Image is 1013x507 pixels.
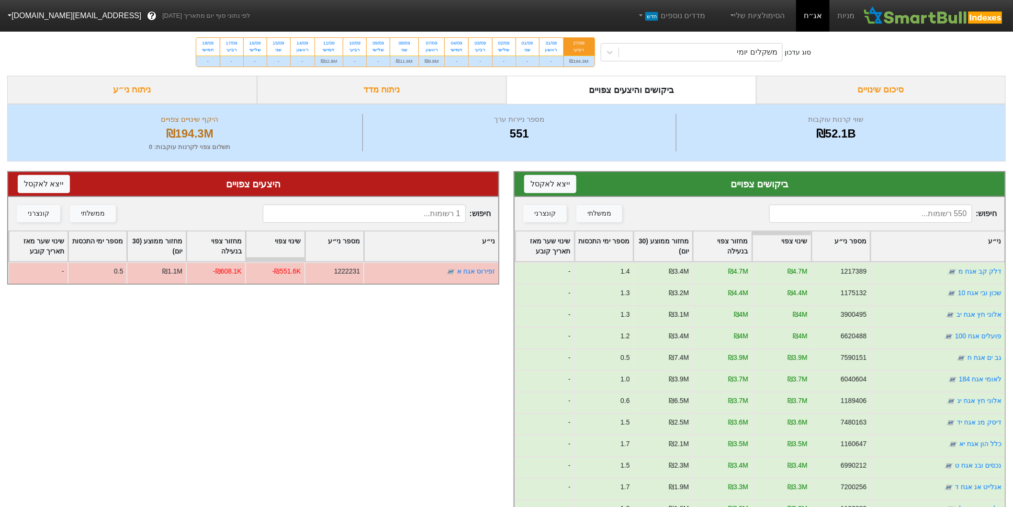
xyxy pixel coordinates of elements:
[793,331,807,341] div: ₪4M
[349,40,360,46] div: 10/09
[220,56,243,67] div: -
[841,331,867,341] div: 6620488
[28,208,49,219] div: קונצרני
[669,266,689,277] div: ₪3.4M
[516,231,574,261] div: Toggle SortBy
[728,266,748,277] div: ₪4.7M
[367,56,390,67] div: -
[725,6,789,25] a: הסימולציות שלי
[515,327,574,348] div: -
[70,205,116,222] button: ממשלתי
[669,310,689,320] div: ₪3.1M
[515,370,574,392] div: -
[474,40,486,46] div: 03/09
[321,46,338,53] div: חמישי
[793,310,807,320] div: ₪4M
[81,208,105,219] div: ממשלתי
[788,417,808,427] div: ₪3.6M
[957,418,1002,426] a: דיסק מנ אגח יד
[947,288,957,298] img: tase link
[620,266,630,277] div: 1.4
[372,40,384,46] div: 09/09
[516,56,539,67] div: -
[728,374,748,384] div: ₪3.7M
[679,125,993,142] div: ₪52.1B
[620,417,630,427] div: 1.5
[226,40,237,46] div: 17/09
[669,417,689,427] div: ₪2.5M
[524,177,995,191] div: ביקושים צפויים
[226,46,237,53] div: רביעי
[871,231,1005,261] div: Toggle SortBy
[728,439,748,449] div: ₪3.5M
[669,374,689,384] div: ₪3.9M
[958,267,1002,275] a: דלק קב אגח מ
[679,114,993,125] div: שווי קרנות עוקבות
[944,483,954,492] img: tase link
[957,311,1002,318] a: אלוני חץ אגח יב
[522,46,533,53] div: שני
[545,40,558,46] div: 31/08
[305,231,364,261] div: Toggle SortBy
[769,205,972,223] input: 550 רשומות...
[788,439,808,449] div: ₪3.5M
[515,435,574,456] div: -
[249,46,261,53] div: שלישי
[841,374,867,384] div: 6040604
[8,262,68,284] div: -
[669,331,689,341] div: ₪3.4M
[669,461,689,471] div: ₪2.3M
[272,266,301,277] div: -₪551.6K
[620,288,630,298] div: 1.3
[469,56,492,67] div: -
[267,56,290,67] div: -
[959,440,1002,448] a: כלל הון אגח יא
[693,231,752,261] div: Toggle SortBy
[296,40,309,46] div: 14/09
[273,46,284,53] div: שני
[620,461,630,471] div: 1.5
[522,40,533,46] div: 01/09
[162,11,250,21] span: לפי נתוני סוף יום מתאריך [DATE]
[187,231,245,261] div: Toggle SortBy
[669,288,689,298] div: ₪3.2M
[788,374,808,384] div: ₪3.7M
[149,10,155,23] span: ?
[957,353,966,363] img: tase link
[841,288,867,298] div: 1175132
[841,396,867,406] div: 1189406
[162,266,182,277] div: ₪1.1M
[425,46,439,53] div: ראשון
[365,125,674,142] div: 551
[955,483,1002,491] a: אנלייט אנ אגח ד
[728,482,748,492] div: ₪3.3M
[515,413,574,435] div: -
[737,46,777,58] div: משקלים יומי
[570,46,589,53] div: רביעי
[841,310,867,320] div: 3900495
[390,56,418,67] div: ₪11.6M
[728,353,748,363] div: ₪3.9M
[944,332,954,341] img: tase link
[948,439,958,449] img: tase link
[620,396,630,406] div: 0.6
[669,353,689,363] div: ₪7.4M
[948,375,957,384] img: tase link
[728,417,748,427] div: ₪3.6M
[862,6,1005,25] img: SmartBull
[564,56,595,67] div: ₪194.3M
[515,262,574,284] div: -
[540,56,563,67] div: -
[273,40,284,46] div: 15/09
[728,288,748,298] div: ₪4.4M
[620,331,630,341] div: 1.2
[396,46,413,53] div: שני
[365,114,674,125] div: מספר ניירות ערך
[246,231,304,261] div: Toggle SortBy
[17,205,60,222] button: קונצרני
[957,397,1002,404] a: אלוני חץ אגח יג
[396,40,413,46] div: 08/09
[321,40,338,46] div: 11/09
[575,231,633,261] div: Toggle SortBy
[959,375,1002,383] a: לאומי אגח 184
